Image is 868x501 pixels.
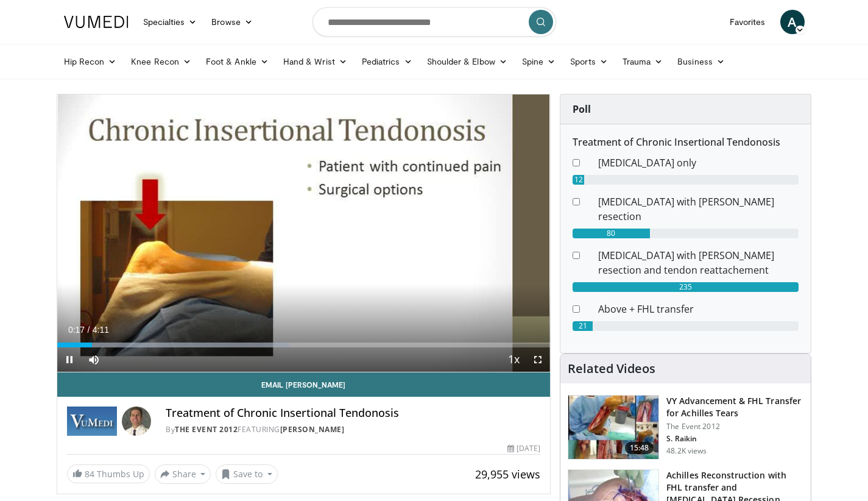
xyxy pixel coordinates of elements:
dd: [MEDICAL_DATA] with [PERSON_NAME] resection and tendon reattachement [589,248,808,277]
a: 15:48 VY Advancement & FHL Transfer for Achilles Tears The Event 2012 S. Raikin 48.2K views [568,395,803,460]
a: Knee Recon [124,49,199,74]
a: Trauma [615,49,671,74]
dd: [MEDICAL_DATA] only [589,155,808,170]
strong: Poll [573,102,591,116]
a: Specialties [136,10,205,34]
span: 4:11 [93,325,109,335]
div: 12 [573,175,584,185]
img: The Event 2012 [67,407,118,436]
h6: Treatment of Chronic Insertional Tendonosis [573,137,799,148]
button: Share [155,464,211,484]
button: Mute [82,347,106,372]
h4: Treatment of Chronic Insertional Tendonosis [166,407,540,420]
dd: [MEDICAL_DATA] with [PERSON_NAME] resection [589,194,808,224]
a: Shoulder & Elbow [420,49,515,74]
span: 0:17 [68,325,85,335]
a: Business [670,49,732,74]
button: Pause [57,347,82,372]
span: 15:48 [625,442,654,454]
button: Playback Rate [501,347,526,372]
span: / [88,325,90,335]
dd: Above + FHL transfer [589,302,808,316]
a: Favorites [722,10,773,34]
button: Save to [216,464,278,484]
a: Hip Recon [57,49,124,74]
a: Hand & Wrist [276,49,355,74]
img: VuMedi Logo [64,16,129,28]
div: Progress Bar [57,343,551,347]
h3: VY Advancement & FHL Transfer for Achilles Tears [666,395,803,419]
span: 29,955 views [475,467,540,481]
a: Pediatrics [355,49,420,74]
span: 84 [85,468,94,480]
button: Fullscreen [526,347,550,372]
p: S. Raikin [666,434,803,444]
p: 48.2K views [666,446,707,456]
div: [DATE] [507,443,540,454]
h4: Related Videos [568,361,655,376]
p: The Event 2012 [666,422,803,432]
a: [PERSON_NAME] [280,424,345,435]
video-js: Video Player [57,94,551,372]
input: Search topics, interventions [312,7,556,37]
a: Sports [563,49,615,74]
div: By FEATURING [166,424,540,435]
a: Email [PERSON_NAME] [57,372,551,397]
a: 84 Thumbs Up [67,464,150,483]
img: Avatar [122,407,151,436]
a: Foot & Ankle [199,49,276,74]
a: A [780,10,805,34]
div: 21 [573,321,593,331]
a: The Event 2012 [175,424,238,435]
div: 80 [573,229,649,238]
a: Browse [204,10,260,34]
div: 235 [573,282,799,292]
a: Spine [515,49,563,74]
img: f5016854-7c5d-4d2b-bf8b-0701c028b37d.150x105_q85_crop-smart_upscale.jpg [568,396,658,459]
